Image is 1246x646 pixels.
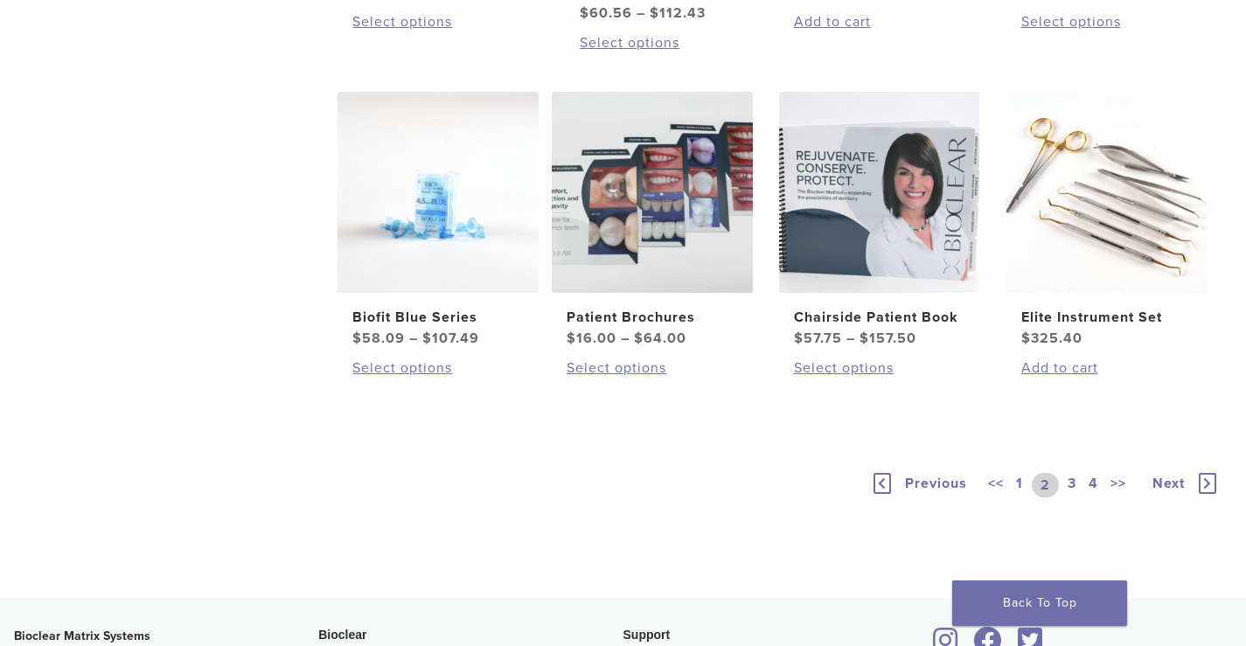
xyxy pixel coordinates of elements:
[338,92,539,293] img: Biofit Blue Series
[1006,92,1207,293] img: Elite Instrument Set
[552,92,753,349] a: Patient BrochuresPatient Brochures
[637,4,645,22] span: –
[779,92,980,293] img: Chairside Patient Book
[352,330,362,347] span: $
[952,580,1127,626] a: Back To Top
[1152,475,1185,492] span: Next
[1013,473,1027,497] a: 1
[352,307,523,328] h2: Biofit Blue Series
[409,330,418,347] span: –
[567,307,737,328] h2: Patient Brochures
[621,330,630,347] span: –
[634,330,686,347] bdi: 64.00
[567,330,616,347] bdi: 16.00
[580,4,632,22] bdi: 60.56
[794,330,804,347] span: $
[567,358,737,379] a: Select options for “Patient Brochures”
[779,92,980,349] a: Chairside Patient BookChairside Patient Book
[1032,473,1059,497] a: 2
[794,330,842,347] bdi: 57.75
[422,330,432,347] span: $
[794,11,964,32] a: Add to cart: “TruContact Kit”
[552,92,753,293] img: Patient Brochures
[650,4,659,22] span: $
[1021,11,1192,32] a: Select options for “Biofit HD Series”
[14,629,150,643] strong: Bioclear Matrix Systems
[1021,307,1192,328] h2: Elite Instrument Set
[650,4,706,22] bdi: 112.43
[846,330,855,347] span: –
[352,330,405,347] bdi: 58.09
[985,473,1007,497] a: <<
[905,475,967,492] span: Previous
[1006,92,1207,349] a: Elite Instrument SetElite Instrument Set $325.40
[794,307,964,328] h2: Chairside Patient Book
[860,330,916,347] bdi: 157.50
[1064,473,1080,497] a: 3
[580,32,750,53] a: Select options for “Original Anterior Matrix - DC Series”
[352,358,523,379] a: Select options for “Biofit Blue Series”
[567,330,576,347] span: $
[1021,358,1192,379] a: Add to cart: “Elite Instrument Set”
[318,628,366,642] span: Bioclear
[623,628,671,642] span: Support
[352,11,523,32] a: Select options for “HD Matrix DC Series”
[1021,330,1031,347] span: $
[634,330,644,347] span: $
[1021,330,1082,347] bdi: 325.40
[1085,473,1102,497] a: 4
[860,330,869,347] span: $
[580,4,589,22] span: $
[422,330,479,347] bdi: 107.49
[1107,473,1130,497] a: >>
[338,92,539,349] a: Biofit Blue SeriesBiofit Blue Series
[794,358,964,379] a: Select options for “Chairside Patient Book”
